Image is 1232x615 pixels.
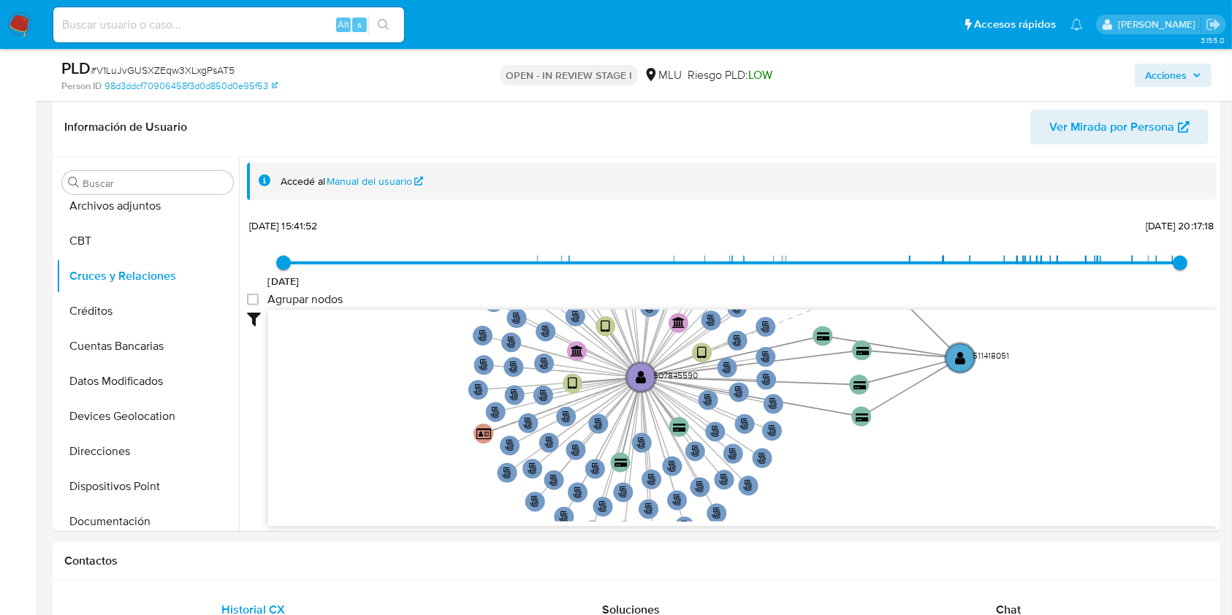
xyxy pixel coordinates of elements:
[523,418,533,429] text: 
[91,63,235,77] span: # V1LuJvGUSXZEqw3XLxgPsAT5
[61,56,91,80] b: PLD
[644,67,682,83] div: MLU
[512,313,521,324] text: 
[734,387,744,398] text: 
[1145,64,1187,87] span: Acciones
[743,481,753,492] text: 
[478,330,487,341] text: 
[719,474,729,485] text: 
[688,67,772,83] span: Riesgo PLD:
[817,332,829,342] text: 
[56,434,239,469] button: Direcciones
[571,345,583,356] text: 
[56,364,239,399] button: Datos Modificados
[477,427,492,440] text: 
[56,224,239,259] button: CBT
[757,453,767,464] text: 
[706,315,715,326] text: 
[61,80,102,93] b: Person ID
[853,381,866,390] text: 
[672,495,682,506] text: 
[955,351,965,365] text: 
[1135,64,1212,87] button: Acciones
[479,359,488,370] text: 
[561,411,571,422] text: 
[506,337,516,348] text: 
[539,390,548,401] text: 
[593,419,603,429] text: 
[267,292,343,307] span: Agrupar nodos
[645,302,655,313] text: 
[502,467,512,478] text: 
[281,175,325,188] span: Accedé al
[761,351,770,362] text: 
[528,463,537,474] text: 
[1118,18,1201,31] p: ximena.felix@mercadolibre.com
[357,18,362,31] span: s
[1030,110,1209,145] button: Ver Mirada por Persona
[647,474,656,485] text: 
[703,394,712,405] text: 
[571,445,580,456] text: 
[56,469,239,504] button: Dispositivos Point
[601,319,610,334] text: 
[761,374,771,385] text: 
[83,177,227,190] input: Buscar
[104,80,278,93] a: 98d3ddcf70906458f3d0d850d0e95f53
[644,504,653,515] text: 
[1206,17,1221,32] a: Salir
[769,399,778,410] text: 
[973,350,1009,362] text: 511418051
[636,370,647,384] text: 
[474,384,483,395] text: 
[559,511,569,522] text: 
[573,487,582,498] text: 
[615,459,627,468] text: 
[505,440,514,451] text: 
[712,508,721,519] text: 
[1146,218,1214,233] span: [DATE] 20:17:18
[761,321,770,332] text: 
[56,399,239,434] button: Devices Geolocation
[64,120,187,134] h1: Información de Usuario
[568,377,577,391] text: 
[1049,110,1174,145] span: Ver Mirada por Persona
[268,274,300,289] span: [DATE]
[56,259,239,294] button: Cruces y Relaciones
[691,446,700,457] text: 
[56,188,239,224] button: Archivos adjuntos
[722,362,731,373] text: 
[1201,34,1225,46] span: 3.155.0
[695,482,704,493] text: 
[509,362,518,373] text: 
[697,345,707,360] text: 
[1071,18,1083,31] a: Notificaciones
[544,438,554,448] text: 
[490,407,500,418] text: 
[673,423,685,432] text: 
[856,346,869,356] text: 
[68,177,80,188] button: Buscar
[590,464,600,475] text: 
[571,311,580,322] text: 
[618,487,628,498] text: 
[338,18,349,31] span: Alt
[732,302,742,313] text: 
[56,294,239,329] button: Créditos
[598,501,607,512] text: 
[680,521,689,532] text: 
[732,335,742,346] text: 
[974,17,1056,32] span: Accesos rápidos
[531,497,540,508] text: 
[637,438,647,448] text: 
[247,294,259,305] input: Agrupar nodos
[748,66,772,83] span: LOW
[249,218,317,233] span: [DATE] 15:41:52
[53,15,404,34] input: Buscar usuario o caso...
[653,369,698,381] text: 507845590
[368,15,398,35] button: search-icon
[541,326,550,337] text: 
[767,425,777,436] text: 
[673,317,685,328] text: 
[539,358,549,369] text: 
